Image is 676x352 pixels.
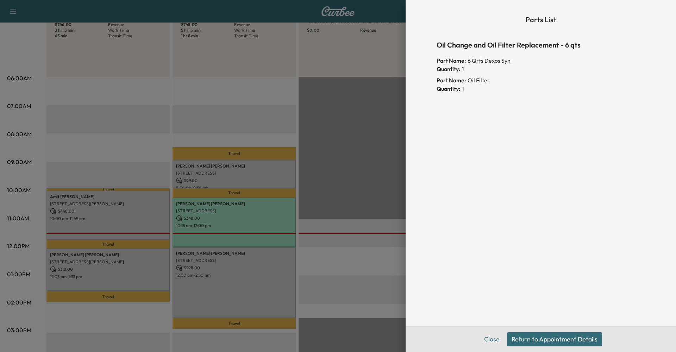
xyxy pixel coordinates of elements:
h6: Parts List [437,14,645,25]
span: Quantity: [437,65,461,73]
button: Close [480,332,504,346]
span: Part Name: [437,76,466,84]
span: Part Name: [437,56,466,65]
div: 1 [437,84,645,93]
div: Oil Filter [437,76,645,84]
div: 1 [437,65,645,73]
div: 6 Qrts Dexos Syn [437,56,645,65]
h6: Oil Change and Oil Filter Replacement - 6 qts [437,39,645,51]
span: Quantity: [437,84,461,93]
button: Return to Appointment Details [507,332,602,346]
